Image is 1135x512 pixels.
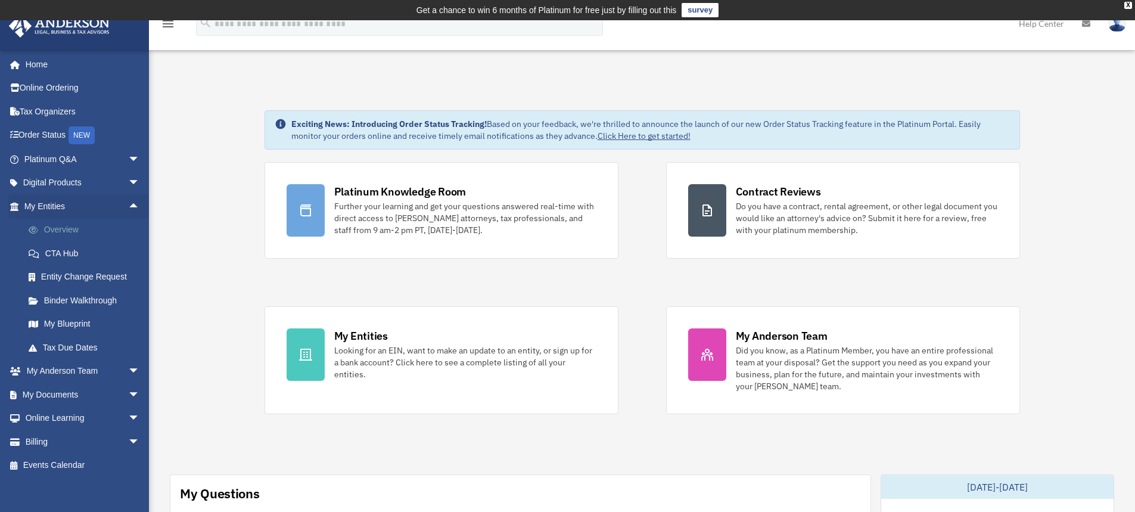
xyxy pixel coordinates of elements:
[8,52,152,76] a: Home
[291,118,1010,142] div: Based on your feedback, we're thrilled to announce the launch of our new Order Status Tracking fe...
[8,430,158,454] a: Billingarrow_drop_down
[666,162,1020,259] a: Contract Reviews Do you have a contract, rental agreement, or other legal document you would like...
[8,194,158,218] a: My Entitiesarrow_drop_up
[17,288,158,312] a: Binder Walkthrough
[736,184,821,199] div: Contract Reviews
[69,126,95,144] div: NEW
[8,383,158,407] a: My Documentsarrow_drop_down
[128,430,152,454] span: arrow_drop_down
[265,306,618,414] a: My Entities Looking for an EIN, want to make an update to an entity, or sign up for a bank accoun...
[17,312,158,336] a: My Blueprint
[8,76,158,100] a: Online Ordering
[180,485,260,502] div: My Questions
[17,241,158,265] a: CTA Hub
[334,328,388,343] div: My Entities
[17,265,158,289] a: Entity Change Request
[736,200,998,236] div: Do you have a contract, rental agreement, or other legal document you would like an attorney's ad...
[8,147,158,171] a: Platinum Q&Aarrow_drop_down
[17,336,158,359] a: Tax Due Dates
[736,345,998,392] div: Did you know, as a Platinum Member, you have an entire professional team at your disposal? Get th...
[682,3,719,17] a: survey
[128,383,152,407] span: arrow_drop_down
[8,123,158,148] a: Order StatusNEW
[416,3,677,17] div: Get a chance to win 6 months of Platinum for free just by filling out this
[8,100,158,123] a: Tax Organizers
[598,131,691,141] a: Click Here to get started!
[736,328,828,343] div: My Anderson Team
[1124,2,1132,9] div: close
[128,147,152,172] span: arrow_drop_down
[265,162,618,259] a: Platinum Knowledge Room Further your learning and get your questions answered real-time with dire...
[881,475,1114,499] div: [DATE]-[DATE]
[5,14,113,38] img: Anderson Advisors Platinum Portal
[334,184,467,199] div: Platinum Knowledge Room
[161,21,175,31] a: menu
[17,218,158,242] a: Overview
[199,16,212,29] i: search
[128,359,152,384] span: arrow_drop_down
[128,171,152,196] span: arrow_drop_down
[128,194,152,219] span: arrow_drop_up
[161,17,175,31] i: menu
[666,306,1020,414] a: My Anderson Team Did you know, as a Platinum Member, you have an entire professional team at your...
[8,407,158,430] a: Online Learningarrow_drop_down
[8,359,158,383] a: My Anderson Teamarrow_drop_down
[334,200,596,236] div: Further your learning and get your questions answered real-time with direct access to [PERSON_NAM...
[334,345,596,380] div: Looking for an EIN, want to make an update to an entity, or sign up for a bank account? Click her...
[1108,15,1126,32] img: User Pic
[291,119,487,129] strong: Exciting News: Introducing Order Status Tracking!
[8,171,158,195] a: Digital Productsarrow_drop_down
[128,407,152,431] span: arrow_drop_down
[8,454,158,477] a: Events Calendar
